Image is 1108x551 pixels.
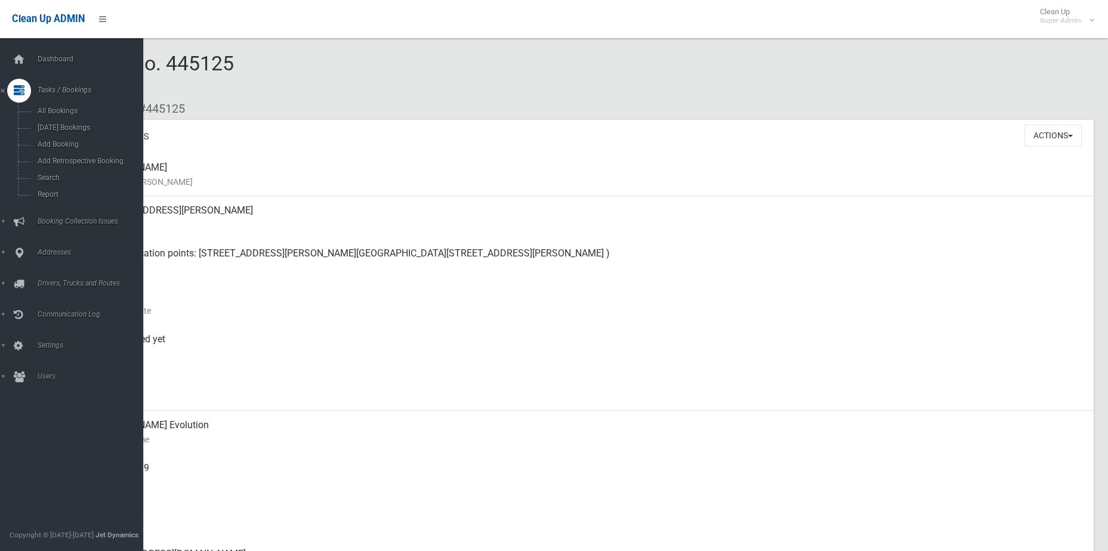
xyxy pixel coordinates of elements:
span: Search [34,174,142,182]
small: Address [95,218,1084,232]
span: Tasks / Bookings [34,86,152,94]
button: Actions [1024,125,1082,147]
li: #445125 [130,98,185,120]
div: 0424616399 [95,454,1084,497]
small: Mobile [95,475,1084,490]
small: Landline [95,518,1084,533]
small: Contact Name [95,432,1084,447]
span: Settings [34,341,152,349]
span: Copyright © [DATE]-[DATE] [10,531,94,539]
div: [PERSON_NAME] [95,153,1084,196]
span: Addresses [34,248,152,256]
div: [PERSON_NAME] Evolution [95,411,1084,454]
span: Add Retrospective Booking [34,157,142,165]
span: Clean Up [1034,7,1093,25]
small: Collected At [95,346,1084,361]
div: Not collected yet [95,325,1084,368]
span: Communication Log [34,310,152,318]
div: [DATE] [95,368,1084,411]
div: Other (2 location points: [STREET_ADDRESS][PERSON_NAME][GEOGRAPHIC_DATA][STREET_ADDRESS][PERSON_N... [95,239,1084,282]
small: Name of [PERSON_NAME] [95,175,1084,189]
span: Booking Collection Issues [34,217,152,225]
span: Report [34,190,142,199]
small: Zone [95,389,1084,404]
div: [STREET_ADDRESS][PERSON_NAME] [95,196,1084,239]
div: None given [95,497,1084,540]
div: [DATE] [95,282,1084,325]
small: Super Admin [1040,16,1081,25]
strong: Jet Dynamics [95,531,138,539]
span: [DATE] Bookings [34,123,142,132]
small: Pickup Point [95,261,1084,275]
span: All Bookings [34,107,142,115]
span: Drivers, Trucks and Routes [34,279,152,287]
span: Booking No. 445125 [53,51,234,98]
span: Users [34,372,152,380]
span: Add Booking [34,140,142,148]
span: Dashboard [34,55,152,63]
small: Collection Date [95,304,1084,318]
span: Clean Up ADMIN [12,13,85,24]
